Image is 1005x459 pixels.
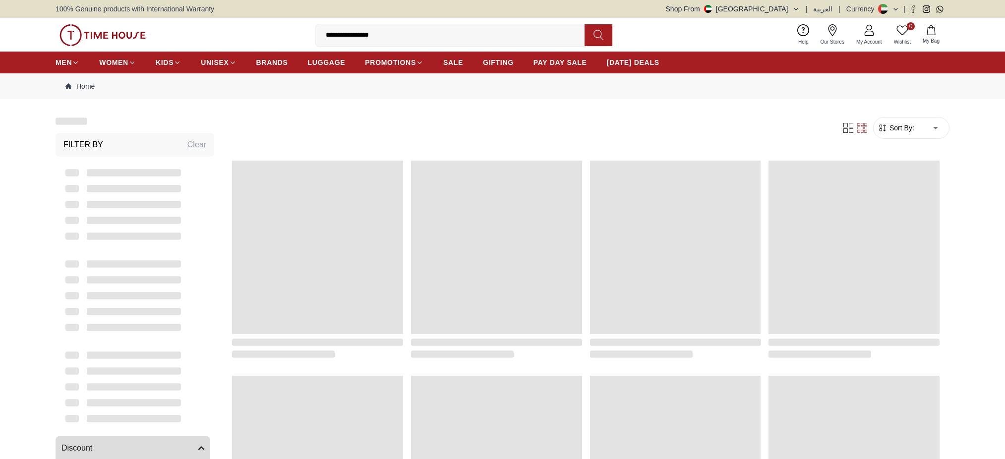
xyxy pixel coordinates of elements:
[852,38,886,46] span: My Account
[483,54,514,71] a: GIFTING
[99,54,136,71] a: WOMEN
[817,38,848,46] span: Our Stores
[909,5,917,13] a: Facebook
[308,54,346,71] a: LUGGAGE
[533,57,587,67] span: PAY DAY SALE
[806,4,808,14] span: |
[256,54,288,71] a: BRANDS
[443,57,463,67] span: SALE
[201,57,229,67] span: UNISEX
[838,4,840,14] span: |
[365,57,416,67] span: PROMOTIONS
[919,37,944,45] span: My Bag
[99,57,128,67] span: WOMEN
[794,38,813,46] span: Help
[533,54,587,71] a: PAY DAY SALE
[56,73,949,99] nav: Breadcrumb
[923,5,930,13] a: Instagram
[878,123,914,133] button: Sort By:
[607,54,659,71] a: [DATE] DEALS
[936,5,944,13] a: Whatsapp
[443,54,463,71] a: SALE
[63,139,103,151] h3: Filter By
[256,57,288,67] span: BRANDS
[56,57,72,67] span: MEN
[187,139,206,151] div: Clear
[907,22,915,30] span: 0
[607,57,659,67] span: [DATE] DEALS
[156,54,181,71] a: KIDS
[365,54,423,71] a: PROMOTIONS
[887,123,914,133] span: Sort By:
[308,57,346,67] span: LUGGAGE
[56,4,214,14] span: 100% Genuine products with International Warranty
[890,38,915,46] span: Wishlist
[59,24,146,46] img: ...
[65,81,95,91] a: Home
[903,4,905,14] span: |
[156,57,174,67] span: KIDS
[61,442,92,454] span: Discount
[888,22,917,48] a: 0Wishlist
[56,54,79,71] a: MEN
[704,5,712,13] img: United Arab Emirates
[666,4,800,14] button: Shop From[GEOGRAPHIC_DATA]
[813,4,832,14] button: العربية
[815,22,850,48] a: Our Stores
[792,22,815,48] a: Help
[917,23,946,47] button: My Bag
[846,4,879,14] div: Currency
[483,57,514,67] span: GIFTING
[201,54,236,71] a: UNISEX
